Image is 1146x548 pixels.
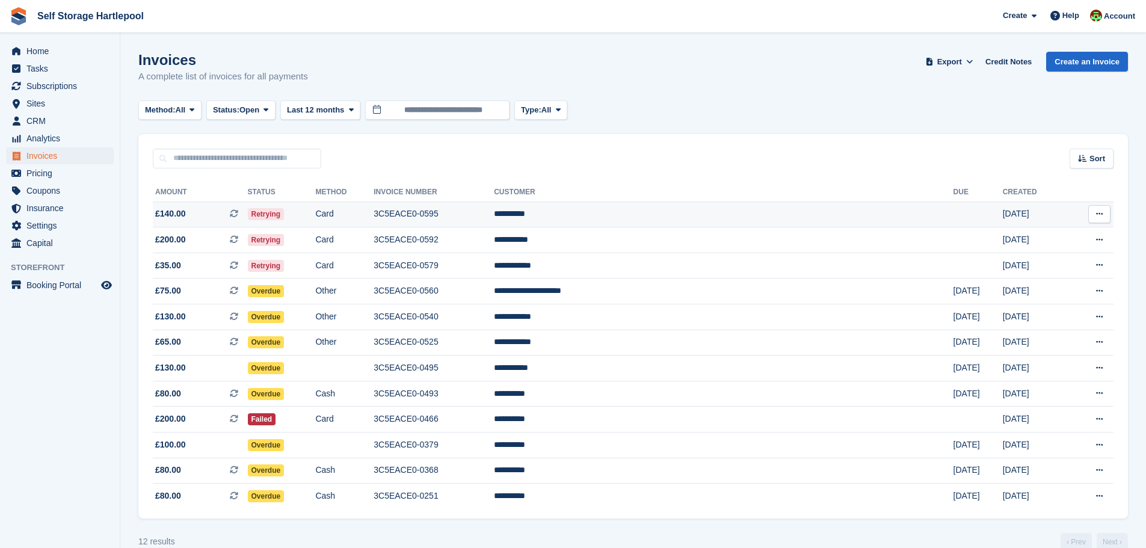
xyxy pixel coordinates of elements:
span: Help [1062,10,1079,22]
span: £200.00 [155,413,186,425]
a: Self Storage Hartlepool [32,6,149,26]
th: Method [315,183,374,202]
p: A complete list of invoices for all payments [138,70,308,84]
span: Overdue [248,490,285,502]
td: [DATE] [953,381,1003,407]
span: Overdue [248,311,285,323]
span: Overdue [248,464,285,476]
span: Create [1003,10,1027,22]
td: Card [315,227,374,253]
td: 3C5EACE0-0595 [374,202,494,227]
span: £80.00 [155,490,181,502]
img: stora-icon-8386f47178a22dfd0bd8f6a31ec36ba5ce8667c1dd55bd0f319d3a0aa187defe.svg [10,7,28,25]
th: Status [248,183,316,202]
span: Retrying [248,208,285,220]
img: Woods Removals [1090,10,1102,22]
td: Other [315,330,374,356]
td: Card [315,407,374,433]
span: Home [26,43,99,60]
button: Type: All [514,100,567,120]
span: £130.00 [155,310,186,323]
span: Overdue [248,439,285,451]
td: Other [315,279,374,304]
td: 3C5EACE0-0495 [374,356,494,381]
span: Open [239,104,259,116]
span: Overdue [248,285,285,297]
span: Retrying [248,260,285,272]
a: menu [6,165,114,182]
td: [DATE] [1003,279,1067,304]
button: Export [923,52,976,72]
span: Tasks [26,60,99,77]
td: [DATE] [1003,202,1067,227]
span: Insurance [26,200,99,217]
span: Analytics [26,130,99,147]
span: Overdue [248,388,285,400]
span: Method: [145,104,176,116]
td: [DATE] [953,484,1003,509]
span: CRM [26,112,99,129]
a: menu [6,200,114,217]
a: menu [6,182,114,199]
a: menu [6,147,114,164]
td: 3C5EACE0-0592 [374,227,494,253]
span: All [176,104,186,116]
td: [DATE] [1003,227,1067,253]
a: menu [6,130,114,147]
span: Overdue [248,362,285,374]
span: Invoices [26,147,99,164]
td: Card [315,202,374,227]
a: menu [6,78,114,94]
td: [DATE] [1003,407,1067,433]
td: [DATE] [1003,484,1067,509]
td: Other [315,304,374,330]
th: Created [1003,183,1067,202]
span: £100.00 [155,439,186,451]
td: 3C5EACE0-0493 [374,381,494,407]
a: menu [6,217,114,234]
td: Cash [315,484,374,509]
th: Invoice Number [374,183,494,202]
a: menu [6,235,114,251]
span: £130.00 [155,362,186,374]
td: Cash [315,458,374,484]
div: 12 results [138,535,175,548]
span: £80.00 [155,464,181,476]
span: £80.00 [155,387,181,400]
td: 3C5EACE0-0560 [374,279,494,304]
td: [DATE] [953,356,1003,381]
td: 3C5EACE0-0579 [374,253,494,279]
td: [DATE] [953,433,1003,458]
button: Method: All [138,100,202,120]
span: £65.00 [155,336,181,348]
td: 3C5EACE0-0466 [374,407,494,433]
th: Amount [153,183,248,202]
td: [DATE] [953,330,1003,356]
span: Export [937,56,962,68]
td: [DATE] [1003,304,1067,330]
span: Last 12 months [287,104,344,116]
span: Sites [26,95,99,112]
span: Overdue [248,336,285,348]
span: Storefront [11,262,120,274]
td: Card [315,253,374,279]
a: Preview store [99,278,114,292]
td: 3C5EACE0-0525 [374,330,494,356]
button: Last 12 months [280,100,360,120]
span: Capital [26,235,99,251]
td: [DATE] [953,304,1003,330]
a: menu [6,112,114,129]
span: All [541,104,552,116]
span: £75.00 [155,285,181,297]
td: [DATE] [1003,356,1067,381]
td: 3C5EACE0-0368 [374,458,494,484]
span: Failed [248,413,276,425]
td: 3C5EACE0-0540 [374,304,494,330]
span: £35.00 [155,259,181,272]
td: [DATE] [1003,458,1067,484]
a: menu [6,95,114,112]
span: £140.00 [155,208,186,220]
span: £200.00 [155,233,186,246]
span: Booking Portal [26,277,99,294]
span: Coupons [26,182,99,199]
